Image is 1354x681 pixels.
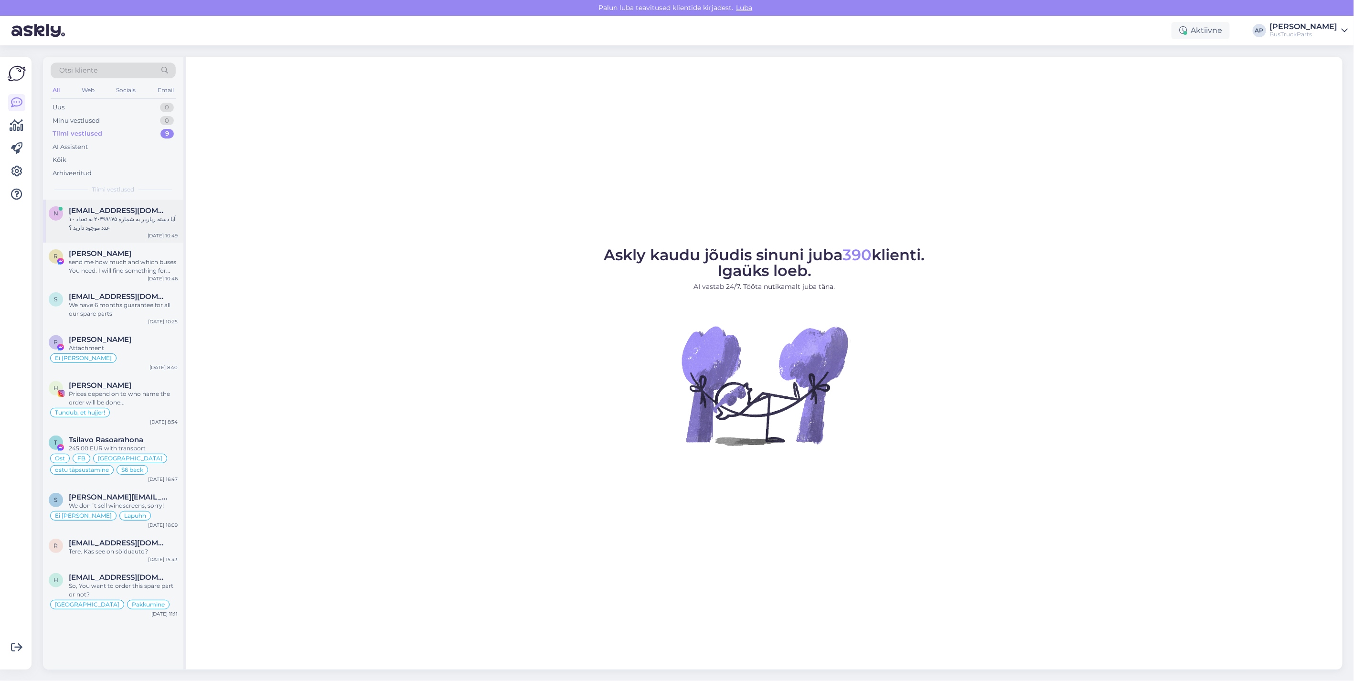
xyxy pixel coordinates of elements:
[51,84,62,96] div: All
[55,602,119,607] span: [GEOGRAPHIC_DATA]
[679,299,851,471] img: No Chat active
[148,232,178,239] div: [DATE] 10:49
[69,501,178,510] div: We don´t sell windscreens, sorry!
[69,206,168,215] span: nasersoltani_ns@yahoo.com
[53,169,92,178] div: Arhiveeritud
[55,513,112,519] span: Ei [PERSON_NAME]
[59,65,97,75] span: Otsi kliente
[69,381,131,390] span: Hasanen amjed - حسنين أمجد
[55,355,112,361] span: Ei [PERSON_NAME]
[604,282,925,292] p: AI vastab 24/7. Tööta nutikamalt juba täna.
[53,155,66,165] div: Kõik
[132,602,165,607] span: Pakkumine
[55,410,105,415] span: Tundub, et hujjer!
[604,245,925,280] span: Askly kaudu jõudis sinuni juba klienti. Igaüks loeb.
[148,476,178,483] div: [DATE] 16:47
[69,444,178,453] div: 245.00 EUR with transport
[98,456,162,461] span: [GEOGRAPHIC_DATA]
[69,539,168,547] span: Rippelainen@gmail.com
[843,245,872,264] span: 390
[53,384,58,392] span: H
[77,456,85,461] span: FB
[150,418,178,426] div: [DATE] 8:34
[54,439,58,446] span: T
[54,542,58,549] span: R
[160,116,174,126] div: 0
[53,103,64,112] div: Uus
[92,185,135,194] span: Tiimi vestlused
[69,582,178,599] div: So, You want to order this spare part or not?
[54,496,58,503] span: s
[160,129,174,138] div: 9
[151,610,178,617] div: [DATE] 11:11
[1253,24,1266,37] div: AP
[54,296,58,303] span: s
[160,103,174,112] div: 0
[69,493,168,501] span: sameera.tminternational@gmail.com
[69,258,178,275] div: send me how much and which buses You need. I will find something for You
[80,84,96,96] div: Web
[55,456,65,461] span: Ost
[53,210,58,217] span: n
[121,467,143,473] span: S6 back
[54,253,58,260] span: R
[69,390,178,407] div: Prices depend on to who name the order will be done...
[148,521,178,529] div: [DATE] 16:09
[53,116,100,126] div: Minu vestlused
[69,573,168,582] span: Hd45@hotmail.es
[54,339,58,346] span: P
[1172,22,1230,39] div: Aktiivne
[156,84,176,96] div: Email
[114,84,138,96] div: Socials
[1270,23,1348,38] a: [PERSON_NAME]BusTruckParts
[148,318,178,325] div: [DATE] 10:25
[148,556,178,563] div: [DATE] 15:43
[69,249,131,258] span: Roman Skatskov
[148,275,178,282] div: [DATE] 10:46
[53,142,88,152] div: AI Assistent
[69,301,178,318] div: We have 6 months guarantee for all our spare parts
[149,364,178,371] div: [DATE] 8:40
[1270,23,1338,31] div: [PERSON_NAME]
[124,513,146,519] span: Lapuhh
[69,335,131,344] span: Peter Franzén
[734,3,756,12] span: Luba
[69,547,178,556] div: Tere. Kas see on sõiduauto?
[1270,31,1338,38] div: BusTruckParts
[53,576,58,584] span: H
[69,344,178,352] div: Attachment
[69,215,178,232] div: آیا دسته ریاردر به شماره ۲۰۳۹۹۱۷۵ به تعداد ۱۰ عدد موجود دارید ؟
[55,467,109,473] span: ostu täpsustamine
[69,292,168,301] span: szymonrafa134@gmail.com
[69,436,143,444] span: Tsilavo Rasoarahona
[53,129,102,138] div: Tiimi vestlused
[8,64,26,83] img: Askly Logo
